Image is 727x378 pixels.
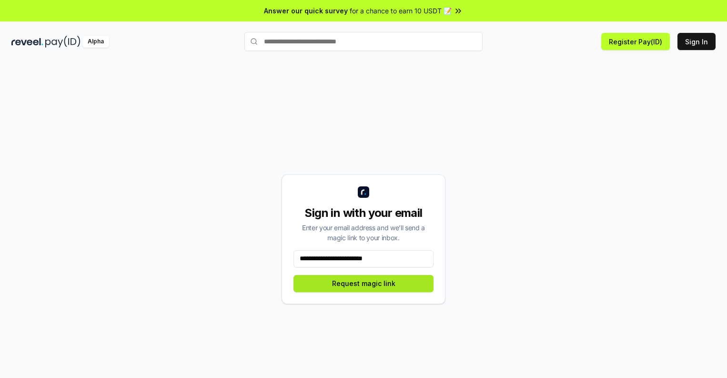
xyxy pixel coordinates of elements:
img: reveel_dark [11,36,43,48]
span: Answer our quick survey [264,6,348,16]
img: logo_small [358,186,369,198]
div: Sign in with your email [293,205,434,221]
div: Alpha [82,36,109,48]
span: for a chance to earn 10 USDT 📝 [350,6,452,16]
div: Enter your email address and we’ll send a magic link to your inbox. [293,223,434,243]
img: pay_id [45,36,81,48]
button: Request magic link [293,275,434,292]
button: Sign In [677,33,716,50]
button: Register Pay(ID) [601,33,670,50]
